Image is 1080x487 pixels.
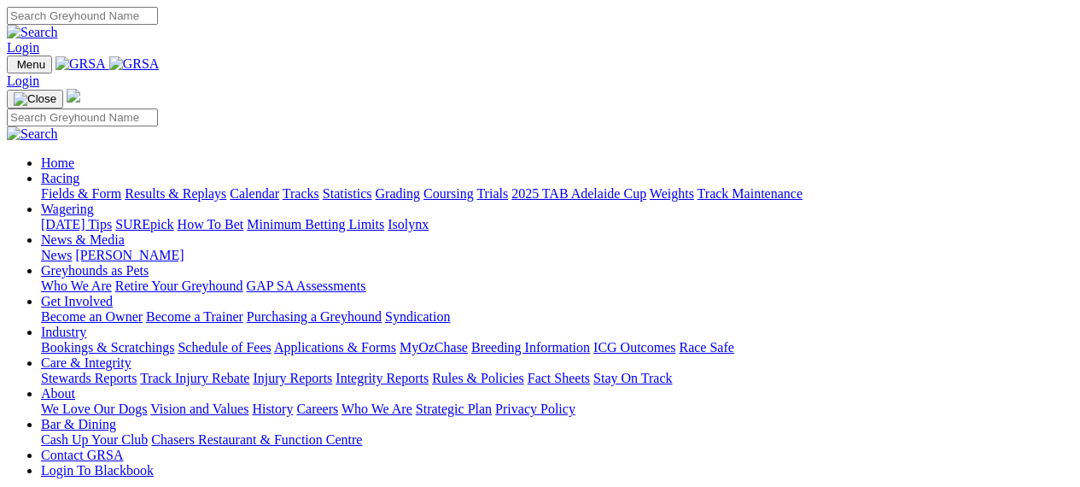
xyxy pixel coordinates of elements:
[41,371,137,385] a: Stewards Reports
[698,186,803,201] a: Track Maintenance
[41,248,1073,263] div: News & Media
[283,186,319,201] a: Tracks
[253,371,332,385] a: Injury Reports
[41,248,72,262] a: News
[528,371,590,385] a: Fact Sheets
[41,217,112,232] a: [DATE] Tips
[247,217,384,232] a: Minimum Betting Limits
[41,155,74,170] a: Home
[41,448,123,462] a: Contact GRSA
[252,402,293,416] a: History
[274,340,396,355] a: Applications & Forms
[400,340,468,355] a: MyOzChase
[41,232,125,247] a: News & Media
[41,294,113,308] a: Get Involved
[296,402,338,416] a: Careers
[178,217,244,232] a: How To Bet
[679,340,733,355] a: Race Safe
[7,40,39,55] a: Login
[7,126,58,142] img: Search
[178,340,271,355] a: Schedule of Fees
[336,371,429,385] a: Integrity Reports
[146,309,243,324] a: Become a Trainer
[75,248,184,262] a: [PERSON_NAME]
[230,186,279,201] a: Calendar
[593,340,675,355] a: ICG Outcomes
[109,56,160,72] img: GRSA
[41,402,1073,417] div: About
[125,186,226,201] a: Results & Replays
[476,186,508,201] a: Trials
[151,432,362,447] a: Chasers Restaurant & Function Centre
[150,402,248,416] a: Vision and Values
[376,186,420,201] a: Grading
[41,263,149,278] a: Greyhounds as Pets
[41,417,116,431] a: Bar & Dining
[41,309,143,324] a: Become an Owner
[7,73,39,88] a: Login
[432,371,524,385] a: Rules & Policies
[41,217,1073,232] div: Wagering
[41,386,75,401] a: About
[55,56,106,72] img: GRSA
[247,309,382,324] a: Purchasing a Greyhound
[593,371,672,385] a: Stay On Track
[511,186,646,201] a: 2025 TAB Adelaide Cup
[323,186,372,201] a: Statistics
[7,109,158,126] input: Search
[7,90,63,109] button: Toggle navigation
[385,309,450,324] a: Syndication
[41,340,1073,355] div: Industry
[41,186,1073,202] div: Racing
[41,402,147,416] a: We Love Our Dogs
[7,56,52,73] button: Toggle navigation
[41,371,1073,386] div: Care & Integrity
[416,402,492,416] a: Strategic Plan
[41,309,1073,325] div: Get Involved
[41,279,1073,294] div: Greyhounds as Pets
[41,202,94,216] a: Wagering
[115,279,243,293] a: Retire Your Greyhound
[14,92,56,106] img: Close
[41,355,131,370] a: Care & Integrity
[41,463,154,478] a: Login To Blackbook
[41,171,79,185] a: Racing
[388,217,429,232] a: Isolynx
[115,217,173,232] a: SUREpick
[7,25,58,40] img: Search
[140,371,249,385] a: Track Injury Rebate
[41,186,121,201] a: Fields & Form
[471,340,590,355] a: Breeding Information
[495,402,575,416] a: Privacy Policy
[41,432,148,447] a: Cash Up Your Club
[41,279,112,293] a: Who We Are
[41,325,86,339] a: Industry
[423,186,474,201] a: Coursing
[41,340,174,355] a: Bookings & Scratchings
[247,279,366,293] a: GAP SA Assessments
[650,186,694,201] a: Weights
[7,7,158,25] input: Search
[67,89,80,103] img: logo-grsa-white.png
[17,58,45,71] span: Menu
[342,402,412,416] a: Who We Are
[41,432,1073,448] div: Bar & Dining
